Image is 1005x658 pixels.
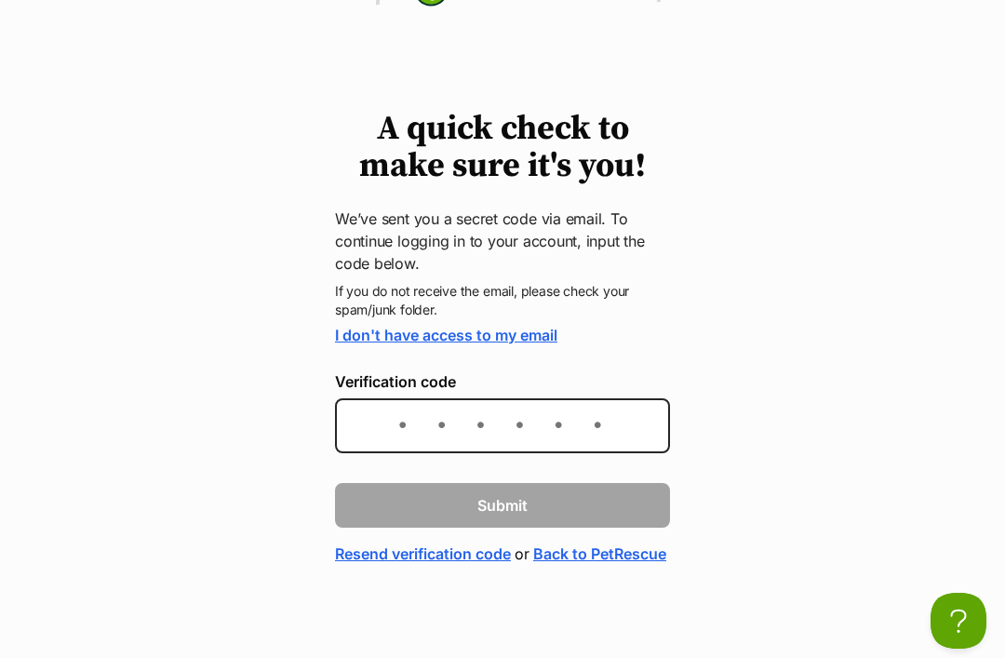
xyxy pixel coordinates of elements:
[335,111,670,185] h1: A quick check to make sure it's you!
[335,483,670,528] button: Submit
[335,208,670,275] p: We’ve sent you a secret code via email. To continue logging in to your account, input the code be...
[335,326,557,344] a: I don't have access to my email
[477,494,528,517] span: Submit
[515,543,529,565] span: or
[931,593,986,649] iframe: Help Scout Beacon - Open
[335,373,670,390] label: Verification code
[335,543,511,565] a: Resend verification code
[533,543,666,565] a: Back to PetRescue
[335,398,670,453] input: Enter the 6-digit verification code sent to your device
[335,282,670,319] p: If you do not receive the email, please check your spam/junk folder.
